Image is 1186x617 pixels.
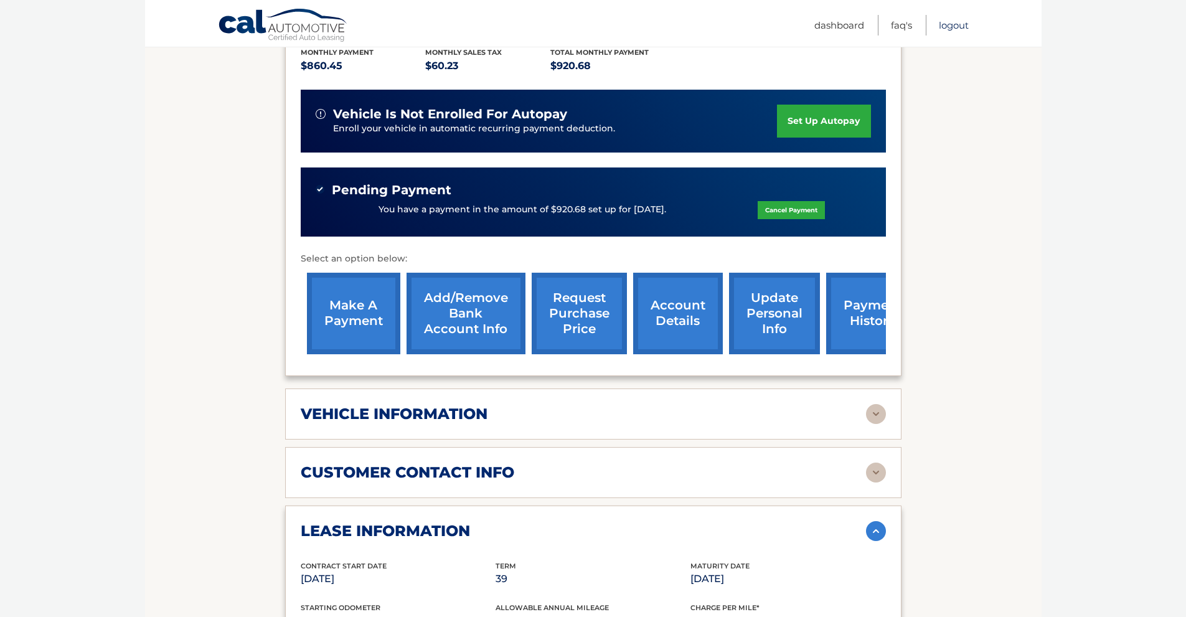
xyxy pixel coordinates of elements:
span: Pending Payment [332,182,451,198]
h2: vehicle information [301,405,487,423]
a: Add/Remove bank account info [407,273,525,354]
span: Total Monthly Payment [550,48,649,57]
img: accordion-active.svg [866,521,886,541]
span: Charge Per Mile* [690,603,760,612]
p: 39 [496,570,690,588]
img: check-green.svg [316,185,324,194]
span: Monthly sales Tax [425,48,502,57]
img: accordion-rest.svg [866,463,886,483]
p: [DATE] [690,570,885,588]
span: Starting Odometer [301,603,380,612]
span: Maturity Date [690,562,750,570]
a: payment history [826,273,920,354]
a: Cal Automotive [218,8,349,44]
a: account details [633,273,723,354]
p: You have a payment in the amount of $920.68 set up for [DATE]. [379,203,666,217]
span: Monthly Payment [301,48,374,57]
a: Dashboard [814,15,864,35]
span: vehicle is not enrolled for autopay [333,106,567,122]
p: [DATE] [301,570,496,588]
p: $60.23 [425,57,550,75]
a: make a payment [307,273,400,354]
p: $860.45 [301,57,426,75]
a: Logout [939,15,969,35]
span: Allowable Annual Mileage [496,603,609,612]
h2: customer contact info [301,463,514,482]
p: $920.68 [550,57,675,75]
p: Select an option below: [301,252,886,266]
span: Contract Start Date [301,562,387,570]
h2: lease information [301,522,470,540]
a: set up autopay [777,105,870,138]
img: alert-white.svg [316,109,326,119]
a: update personal info [729,273,820,354]
span: Term [496,562,516,570]
p: Enroll your vehicle in automatic recurring payment deduction. [333,122,778,136]
a: Cancel Payment [758,201,825,219]
a: request purchase price [532,273,627,354]
a: FAQ's [891,15,912,35]
img: accordion-rest.svg [866,404,886,424]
